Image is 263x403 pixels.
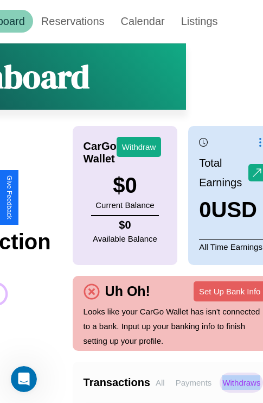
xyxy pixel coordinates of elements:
[33,10,113,33] a: Reservations
[95,173,154,198] h3: $ 0
[153,373,168,393] p: All
[11,366,37,392] iframe: Intercom live chat
[5,175,13,219] div: Give Feedback
[93,219,157,231] h4: $ 0
[95,198,154,212] p: Current Balance
[84,140,117,165] h4: CarGo Wallet
[173,10,226,33] a: Listings
[93,231,157,246] p: Available Balance
[173,373,215,393] p: Payments
[84,376,150,389] h4: Transactions
[113,10,173,33] a: Calendar
[117,137,162,157] button: Withdraw
[199,153,248,192] p: Total Earnings
[220,373,263,393] p: Withdraws
[100,284,156,299] h4: Uh Oh!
